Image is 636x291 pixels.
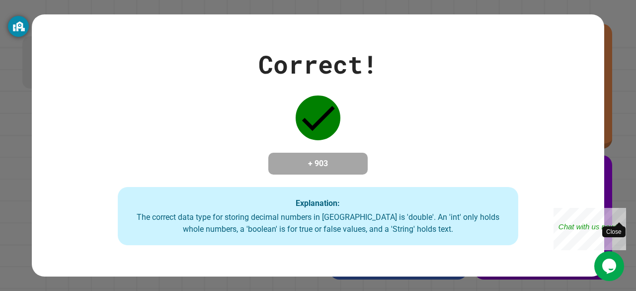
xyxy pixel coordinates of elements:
div: Correct! [258,46,378,83]
strong: Explanation: [296,198,340,207]
button: GoGuardian Privacy Information [8,16,29,37]
iframe: chat widget [554,208,626,250]
h4: + 903 [278,158,358,170]
div: The correct data type for storing decimal numbers in [GEOGRAPHIC_DATA] is 'double'. An 'int' only... [128,211,508,235]
iframe: chat widget [594,251,626,281]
